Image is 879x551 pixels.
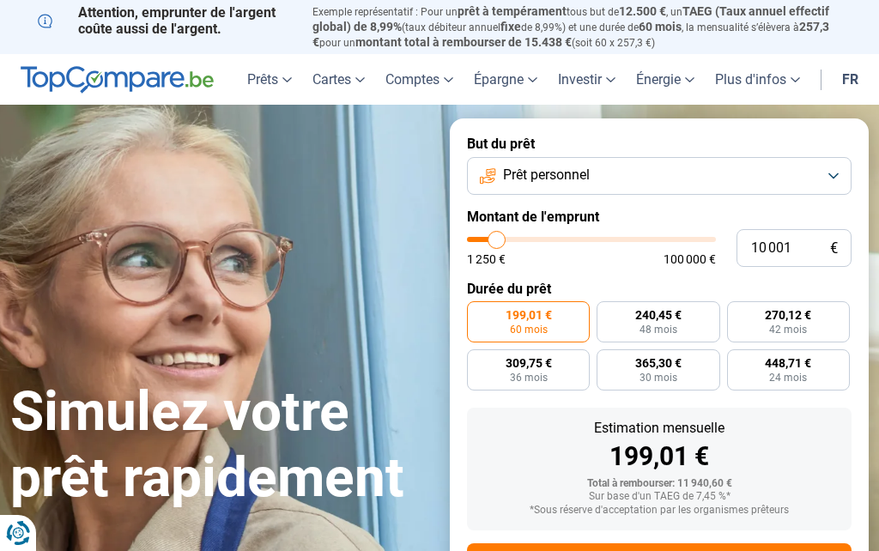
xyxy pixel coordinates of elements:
span: 448,71 € [765,357,811,369]
span: TAEG (Taux annuel effectif global) de 8,99% [312,4,829,33]
a: Prêts [237,54,302,105]
span: 309,75 € [506,357,552,369]
span: 30 mois [640,372,677,383]
span: € [830,241,838,256]
a: fr [832,54,869,105]
div: Total à rembourser: 11 940,60 € [481,478,838,490]
span: 240,45 € [635,309,682,321]
span: 60 mois [639,20,682,33]
a: Investir [548,54,626,105]
span: prêt à tempérament [458,4,567,18]
span: 42 mois [769,324,807,335]
div: *Sous réserve d'acceptation par les organismes prêteurs [481,505,838,517]
span: 1 250 € [467,253,506,265]
label: Montant de l'emprunt [467,209,852,225]
span: Prêt personnel [503,166,590,185]
a: Plus d'infos [705,54,810,105]
span: 365,30 € [635,357,682,369]
span: 60 mois [510,324,548,335]
div: Sur base d'un TAEG de 7,45 %* [481,491,838,503]
span: montant total à rembourser de 15.438 € [355,35,572,49]
div: 199,01 € [481,444,838,469]
span: 257,3 € [312,20,829,49]
span: 36 mois [510,372,548,383]
span: 48 mois [640,324,677,335]
p: Exemple représentatif : Pour un tous but de , un (taux débiteur annuel de 8,99%) et une durée de ... [312,4,841,50]
div: Estimation mensuelle [481,421,838,435]
img: TopCompare [21,66,214,94]
h1: Simulez votre prêt rapidement [10,379,429,512]
button: Prêt personnel [467,157,852,195]
span: 24 mois [769,372,807,383]
a: Cartes [302,54,375,105]
span: 270,12 € [765,309,811,321]
span: 100 000 € [664,253,716,265]
span: 12.500 € [619,4,666,18]
span: 199,01 € [506,309,552,321]
p: Attention, emprunter de l'argent coûte aussi de l'argent. [38,4,292,37]
a: Épargne [464,54,548,105]
label: Durée du prêt [467,281,852,297]
a: Énergie [626,54,705,105]
a: Comptes [375,54,464,105]
span: fixe [500,20,521,33]
label: But du prêt [467,136,852,152]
